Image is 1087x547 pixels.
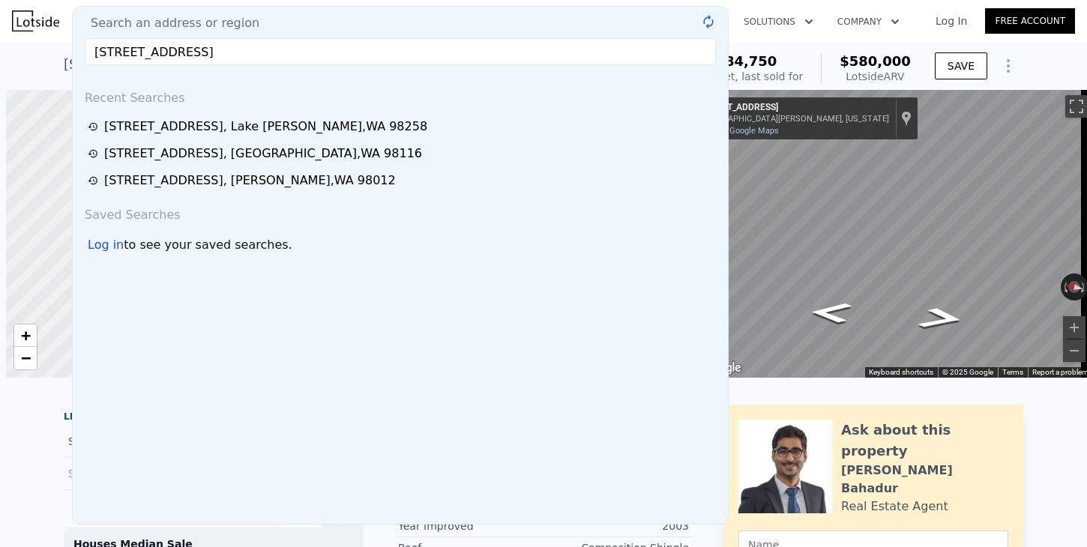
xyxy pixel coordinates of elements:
[543,519,689,534] div: 2003
[792,297,870,328] path: Go North, 87th Ave SE
[64,411,364,426] div: LISTING & SALE HISTORY
[706,53,777,69] span: $184,750
[935,52,987,79] button: SAVE
[21,326,31,345] span: +
[64,54,432,75] div: [STREET_ADDRESS] , Lake [PERSON_NAME] , WA 98258
[12,10,59,31] img: Lotside
[14,347,37,369] a: Zoom out
[124,236,292,254] span: to see your saved searches.
[14,324,37,347] a: Zoom in
[1002,368,1023,376] a: Terms
[985,8,1075,34] a: Free Account
[104,172,396,190] div: [STREET_ADDRESS] , [PERSON_NAME] , WA 98012
[104,145,422,163] div: [STREET_ADDRESS] , [GEOGRAPHIC_DATA] , WA 98116
[21,348,31,367] span: −
[79,194,722,230] div: Saved Searches
[825,8,912,35] button: Company
[104,118,427,136] div: [STREET_ADDRESS] , Lake [PERSON_NAME] , WA 98258
[918,13,985,28] a: Log In
[88,236,124,254] div: Log in
[732,8,825,35] button: Solutions
[88,118,717,136] a: [STREET_ADDRESS], Lake [PERSON_NAME],WA 98258
[840,69,911,84] div: Lotside ARV
[680,69,803,84] div: Off Market, last sold for
[85,38,716,65] input: Enter an address, city, region, neighborhood or zip code
[1063,339,1086,362] button: Zoom out
[79,77,722,113] div: Recent Searches
[88,145,717,163] a: [STREET_ADDRESS], [GEOGRAPHIC_DATA],WA 98116
[1063,316,1086,339] button: Zoom in
[698,126,779,136] a: View on Google Maps
[79,14,259,32] span: Search an address or region
[869,367,933,378] button: Keyboard shortcuts
[698,102,889,114] div: [STREET_ADDRESS]
[398,519,543,534] div: Year Improved
[841,462,1008,498] div: [PERSON_NAME] Bahadur
[68,464,202,483] div: Sold
[88,172,717,190] a: [STREET_ADDRESS], [PERSON_NAME],WA 98012
[1061,273,1069,300] button: Rotate counterclockwise
[901,110,912,127] a: Show location on map
[942,368,993,376] span: © 2025 Google
[899,302,984,334] path: Go South, 87th Ave SE
[840,53,911,69] span: $580,000
[68,432,202,451] div: Sold
[841,498,948,516] div: Real Estate Agent
[841,420,1008,462] div: Ask about this property
[698,114,889,124] div: [GEOGRAPHIC_DATA][PERSON_NAME], [US_STATE]
[993,51,1023,81] button: Show Options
